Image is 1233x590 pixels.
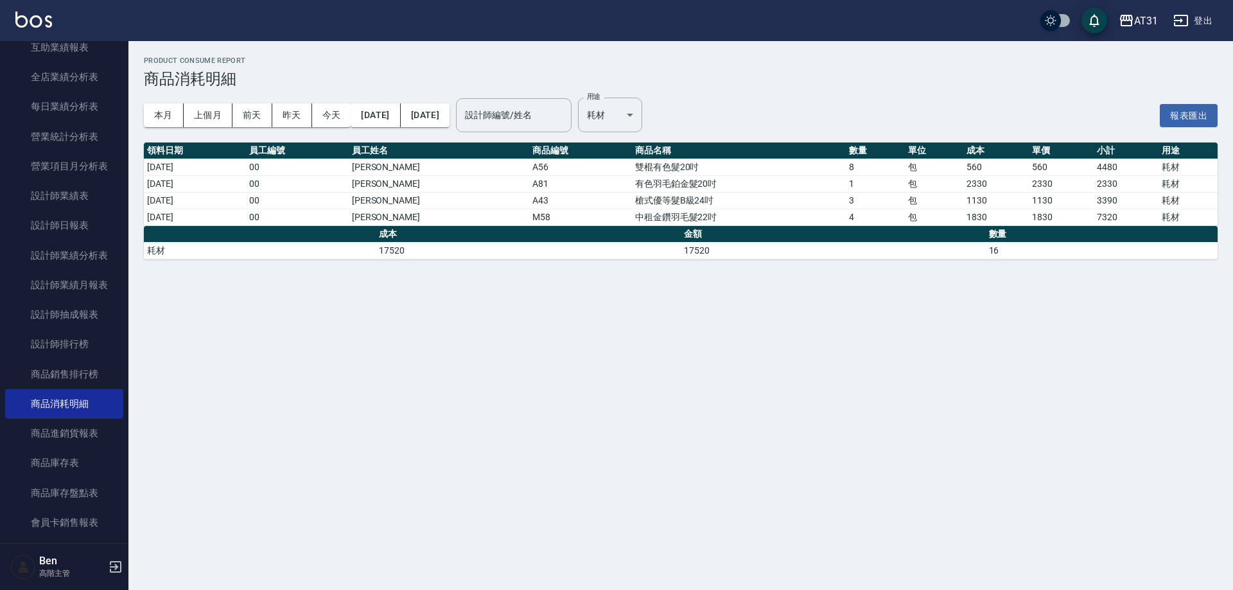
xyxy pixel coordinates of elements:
[1168,9,1218,33] button: 登出
[1159,175,1218,192] td: 耗材
[184,103,232,127] button: 上個月
[905,159,964,175] td: 包
[376,242,681,259] td: 17520
[15,12,52,28] img: Logo
[5,537,123,567] a: 服務扣項明細表
[349,159,530,175] td: [PERSON_NAME]
[246,143,348,159] th: 員工編號
[963,143,1028,159] th: 成本
[5,181,123,211] a: 設計師業績表
[232,103,272,127] button: 前天
[529,159,631,175] td: A56
[1094,159,1159,175] td: 4480
[144,56,1218,65] h2: Product Consume Report
[632,143,846,159] th: 商品名稱
[246,175,348,192] td: 00
[681,242,986,259] td: 17520
[5,92,123,121] a: 每日業績分析表
[632,159,846,175] td: 雙棍有色髮20吋
[5,33,123,62] a: 互助業績報表
[1134,13,1158,29] div: AT31
[905,192,964,209] td: 包
[1081,8,1107,33] button: save
[349,192,530,209] td: [PERSON_NAME]
[1094,209,1159,225] td: 7320
[5,478,123,508] a: 商品庫存盤點表
[632,192,846,209] td: 槍式優等髮B級24吋
[349,175,530,192] td: [PERSON_NAME]
[144,226,1218,259] table: a dense table
[5,270,123,300] a: 設計師業績月報表
[1159,159,1218,175] td: 耗材
[144,242,376,259] td: 耗材
[349,143,530,159] th: 員工姓名
[351,103,400,127] button: [DATE]
[5,419,123,448] a: 商品進銷貨報表
[846,209,905,225] td: 4
[1159,209,1218,225] td: 耗材
[681,226,986,243] th: 金額
[272,103,312,127] button: 昨天
[1029,143,1094,159] th: 單價
[632,209,846,225] td: 中租金鑽羽毛髮22吋
[39,555,105,568] h5: Ben
[144,209,246,225] td: [DATE]
[587,92,600,101] label: 用途
[905,175,964,192] td: 包
[144,159,246,175] td: [DATE]
[5,122,123,152] a: 營業統計分析表
[1094,143,1159,159] th: 小計
[1159,192,1218,209] td: 耗材
[246,192,348,209] td: 00
[529,192,631,209] td: A43
[312,103,351,127] button: 今天
[1029,175,1094,192] td: 2330
[5,329,123,359] a: 設計師排行榜
[144,143,246,159] th: 領料日期
[5,360,123,389] a: 商品銷售排行榜
[1029,209,1094,225] td: 1830
[578,98,642,132] div: 耗材
[39,568,105,579] p: 高階主管
[5,211,123,240] a: 設計師日報表
[5,62,123,92] a: 全店業績分析表
[5,300,123,329] a: 設計師抽成報表
[1114,8,1163,34] button: AT31
[963,192,1028,209] td: 1130
[246,209,348,225] td: 00
[144,143,1218,226] table: a dense table
[905,209,964,225] td: 包
[529,175,631,192] td: A81
[144,70,1218,88] h3: 商品消耗明細
[144,103,184,127] button: 本月
[632,175,846,192] td: 有色羽毛鉑金髮20吋
[963,175,1028,192] td: 2330
[5,508,123,537] a: 會員卡銷售報表
[846,159,905,175] td: 8
[144,175,246,192] td: [DATE]
[5,389,123,419] a: 商品消耗明細
[401,103,450,127] button: [DATE]
[1160,104,1218,128] button: 報表匯出
[846,192,905,209] td: 3
[5,241,123,270] a: 設計師業績分析表
[1029,192,1094,209] td: 1130
[349,209,530,225] td: [PERSON_NAME]
[1094,192,1159,209] td: 3390
[1029,159,1094,175] td: 560
[10,554,36,580] img: Person
[529,143,631,159] th: 商品編號
[529,209,631,225] td: M58
[963,159,1028,175] td: 560
[376,226,681,243] th: 成本
[846,143,905,159] th: 數量
[963,209,1028,225] td: 1830
[1094,175,1159,192] td: 2330
[905,143,964,159] th: 單位
[246,159,348,175] td: 00
[5,448,123,478] a: 商品庫存表
[1159,143,1218,159] th: 用途
[1160,108,1218,121] a: 報表匯出
[986,226,1218,243] th: 數量
[144,192,246,209] td: [DATE]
